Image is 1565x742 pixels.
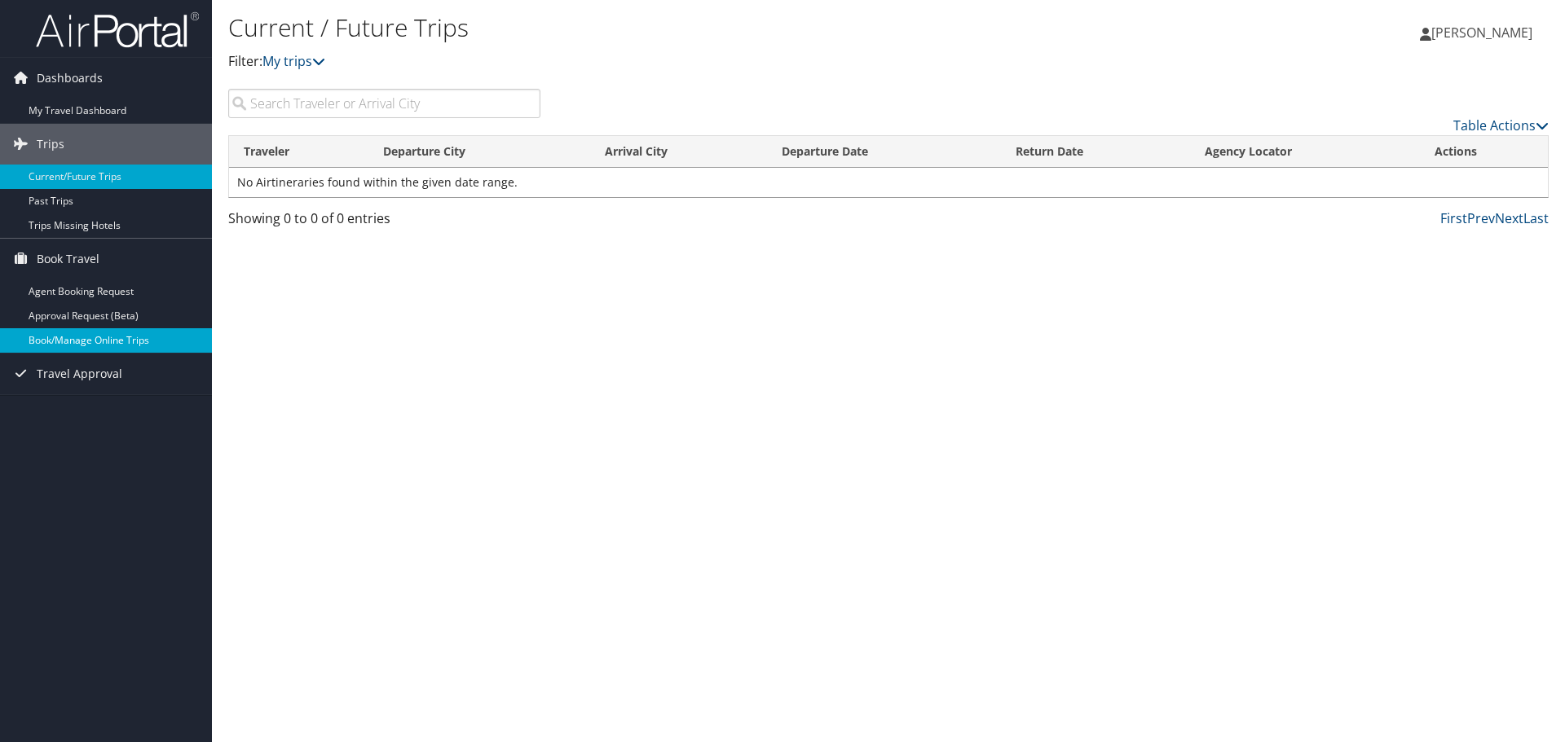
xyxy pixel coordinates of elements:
th: Departure City: activate to sort column ascending [368,136,590,168]
th: Return Date: activate to sort column ascending [1001,136,1190,168]
a: Next [1495,209,1523,227]
input: Search Traveler or Arrival City [228,89,540,118]
span: Book Travel [37,239,99,279]
th: Agency Locator: activate to sort column ascending [1190,136,1420,168]
a: Last [1523,209,1549,227]
div: Showing 0 to 0 of 0 entries [228,209,540,236]
p: Filter: [228,51,1109,72]
img: airportal-logo.png [36,11,199,49]
a: [PERSON_NAME] [1420,8,1549,57]
span: [PERSON_NAME] [1431,24,1532,42]
a: First [1440,209,1467,227]
th: Traveler: activate to sort column ascending [229,136,368,168]
a: Prev [1467,209,1495,227]
th: Departure Date: activate to sort column descending [767,136,1001,168]
span: Dashboards [37,58,103,99]
td: No Airtineraries found within the given date range. [229,168,1548,197]
a: My trips [262,52,325,70]
a: Table Actions [1453,116,1549,134]
th: Arrival City: activate to sort column ascending [590,136,767,168]
h1: Current / Future Trips [228,11,1109,45]
span: Travel Approval [37,353,122,394]
th: Actions [1420,136,1548,168]
span: Trips [37,124,64,165]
